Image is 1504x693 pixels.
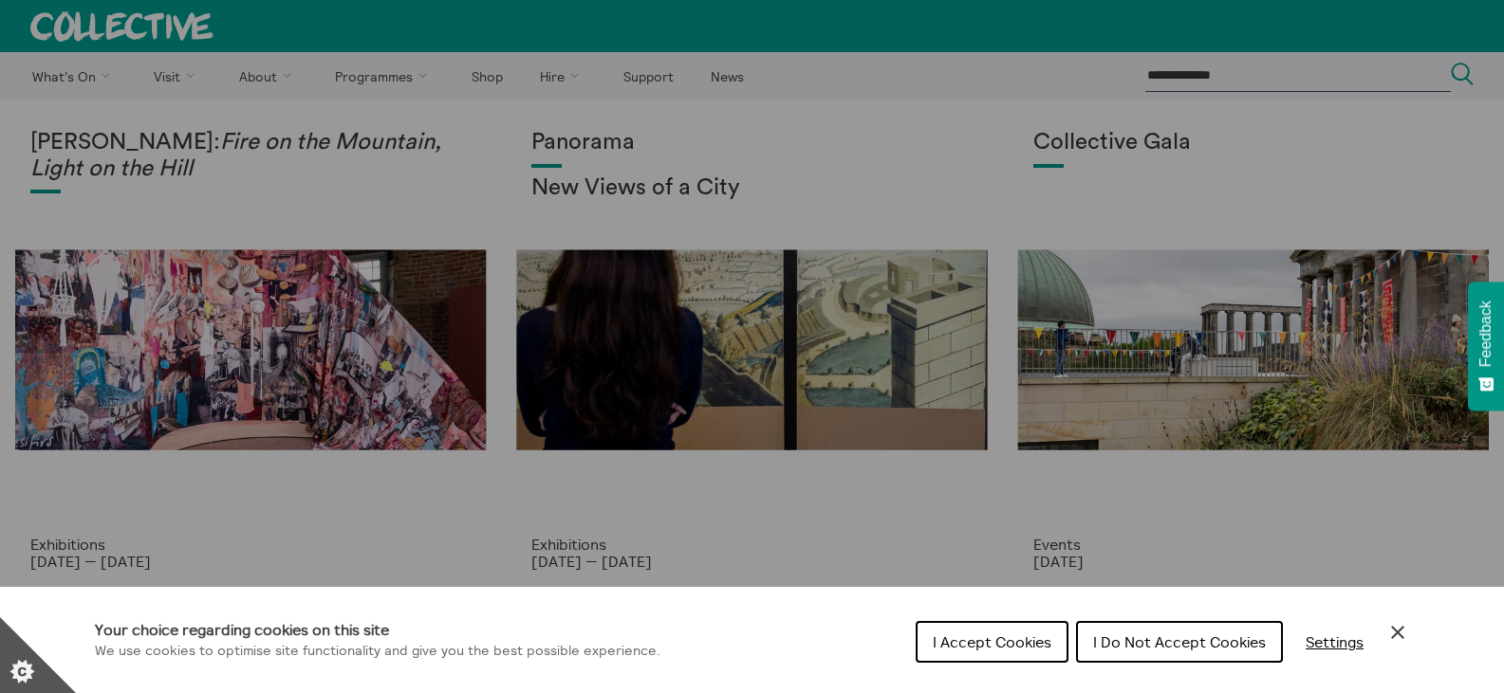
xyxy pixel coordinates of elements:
button: Close Cookie Control [1386,621,1409,644]
span: I Accept Cookies [933,632,1051,651]
button: Settings [1290,623,1379,661]
span: I Do Not Accept Cookies [1093,632,1266,651]
span: Feedback [1477,301,1495,367]
p: We use cookies to optimise site functionality and give you the best possible experience. [95,641,660,662]
span: Settings [1306,632,1364,651]
button: I Do Not Accept Cookies [1076,621,1283,663]
button: I Accept Cookies [916,621,1068,663]
h1: Your choice regarding cookies on this site [95,618,660,641]
button: Feedback - Show survey [1468,282,1504,410]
